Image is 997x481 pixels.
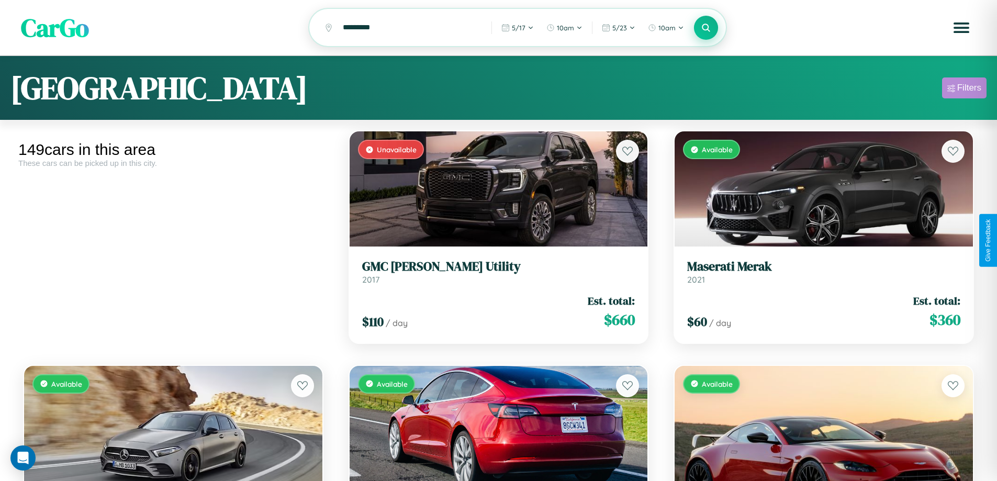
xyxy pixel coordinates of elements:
a: Maserati Merak2021 [687,259,960,285]
span: Available [51,379,82,388]
span: 2017 [362,274,379,285]
span: Est. total: [588,293,635,308]
span: 10am [658,24,676,32]
button: 10am [643,19,689,36]
div: Open Intercom Messenger [10,445,36,471]
span: $ 660 [604,309,635,330]
span: 5 / 23 [612,24,627,32]
span: $ 110 [362,313,384,330]
span: CarGo [21,10,89,45]
span: 5 / 17 [512,24,525,32]
span: 10am [557,24,574,32]
h3: GMC [PERSON_NAME] Utility [362,259,635,274]
span: Unavailable [377,145,417,154]
button: 5/23 [597,19,641,36]
span: $ 360 [929,309,960,330]
button: 10am [541,19,588,36]
button: Filters [942,77,987,98]
span: Available [702,379,733,388]
span: / day [386,318,408,328]
span: / day [709,318,731,328]
h3: Maserati Merak [687,259,960,274]
a: GMC [PERSON_NAME] Utility2017 [362,259,635,285]
span: Est. total: [913,293,960,308]
span: Available [377,379,408,388]
button: Open menu [947,13,976,42]
div: These cars can be picked up in this city. [18,159,328,167]
button: 5/17 [496,19,539,36]
h1: [GEOGRAPHIC_DATA] [10,66,308,109]
div: Filters [957,83,981,93]
span: $ 60 [687,313,707,330]
span: Available [702,145,733,154]
div: Give Feedback [984,219,992,262]
div: 149 cars in this area [18,141,328,159]
span: 2021 [687,274,705,285]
